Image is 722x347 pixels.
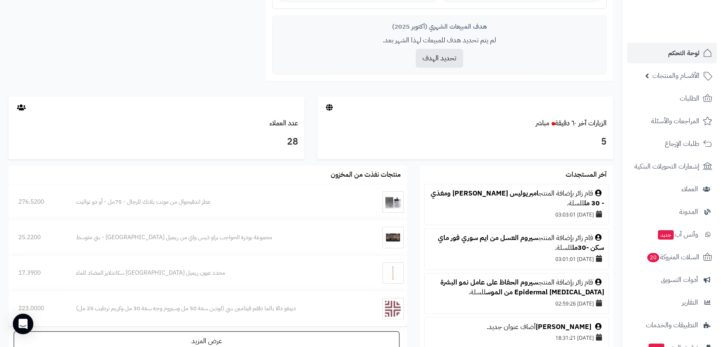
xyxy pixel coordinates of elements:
img: محدد عيون ريميل لندن سكاندلايز المضاد للماء [382,262,404,284]
a: إشعارات التحويلات البنكية [627,156,717,177]
button: تحديد الهدف [416,49,463,68]
a: امبريوليس [PERSON_NAME] ومغذي - 30 مل [431,188,604,208]
span: السلات المتروكة [646,251,699,263]
h3: آخر المستجدات [566,171,607,179]
a: الطلبات [627,88,717,109]
span: العملاء [681,183,698,195]
div: أضاف عنوان جديد. [429,322,604,332]
span: المراجعات والأسئلة [651,115,699,127]
h3: 5 [324,135,607,149]
a: المراجعات والأسئلة [627,111,717,131]
div: هدف المبيعات الشهري (أكتوبر 2025) [279,22,600,31]
h3: منتجات نفذت من المخزون [331,171,401,179]
img: عطر اندفيجوال من مونت بلانك للرجال - 75مل - أو دو تواليت [382,191,404,213]
div: دييغو دالا بالما طقم فيتامين سي (لوشن سعة 50 مل وسيروم وجه سعة 30 مل وكريم ترطيب 25 مل) [76,304,361,313]
div: قام زائر بإضافة المنتج للسلة. [429,233,604,253]
div: [DATE] 02:59:26 [429,297,604,309]
a: طلبات الإرجاع [627,133,717,154]
span: جديد [658,230,674,240]
span: التقارير [682,297,698,308]
div: عطر اندفيجوال من مونت بلانك للرجال - 75مل - أو دو تواليت [76,198,361,206]
div: 223.0000 [18,304,56,313]
img: دييغو دالا بالما طقم فيتامين سي (لوشن سعة 50 مل وسيروم وجه سعة 30 مل وكريم ترطيب 25 مل) [382,298,404,319]
div: Open Intercom Messenger [13,314,33,334]
a: سيروم العسل من ايم سوري فور ماي سكن -30مل [438,233,604,253]
span: الأقسام والمنتجات [652,70,699,82]
a: [PERSON_NAME] [536,322,591,332]
span: أدوات التسويق [661,274,698,286]
a: الزيارات آخر ٦٠ دقيقةمباشر [536,118,607,128]
div: قام زائر بإضافة المنتج للسلة. [429,189,604,208]
a: أدوات التسويق [627,270,717,290]
a: التطبيقات والخدمات [627,315,717,335]
span: 20 [647,252,659,262]
p: لم يتم تحديد هدف للمبيعات لهذا الشهر بعد. [279,36,600,45]
div: قام زائر بإضافة المنتج للسلة. [429,278,604,297]
span: المدونة [679,206,698,218]
div: 17.3900 [18,269,56,277]
a: السلات المتروكة20 [627,247,717,267]
div: 276.5200 [18,198,56,206]
small: مباشر [536,118,549,128]
span: طلبات الإرجاع [665,138,699,150]
span: لوحة التحكم [668,47,699,59]
a: المدونة [627,202,717,222]
a: العملاء [627,179,717,199]
span: التطبيقات والخدمات [646,319,698,331]
a: سيروم الحفاظ على عامل نمو البشرة Epidermal [MEDICAL_DATA] من الموس [440,277,604,297]
a: وآتس آبجديد [627,224,717,245]
div: محدد عيون ريميل [GEOGRAPHIC_DATA] سكاندلايز المضاد للماء [76,269,361,277]
div: [DATE] 03:01:01 [429,253,604,265]
span: إشعارات التحويلات البنكية [634,160,699,172]
div: [DATE] 03:03:01 [429,208,604,220]
h3: 28 [15,135,298,149]
img: مجموعة بودرة الحواجب براو ذيس واي من ريميل لندن - بني متوسط [382,227,404,248]
a: عدد العملاء [270,118,298,128]
span: الطلبات [680,92,699,104]
img: logo-2.png [664,17,714,35]
div: [DATE] 18:31:21 [429,332,604,344]
div: مجموعة بودرة الحواجب براو ذيس واي من ريميل [GEOGRAPHIC_DATA] - بني متوسط [76,233,361,242]
a: لوحة التحكم [627,43,717,63]
div: 25.2200 [18,233,56,242]
span: وآتس آب [657,228,698,240]
a: التقارير [627,292,717,313]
